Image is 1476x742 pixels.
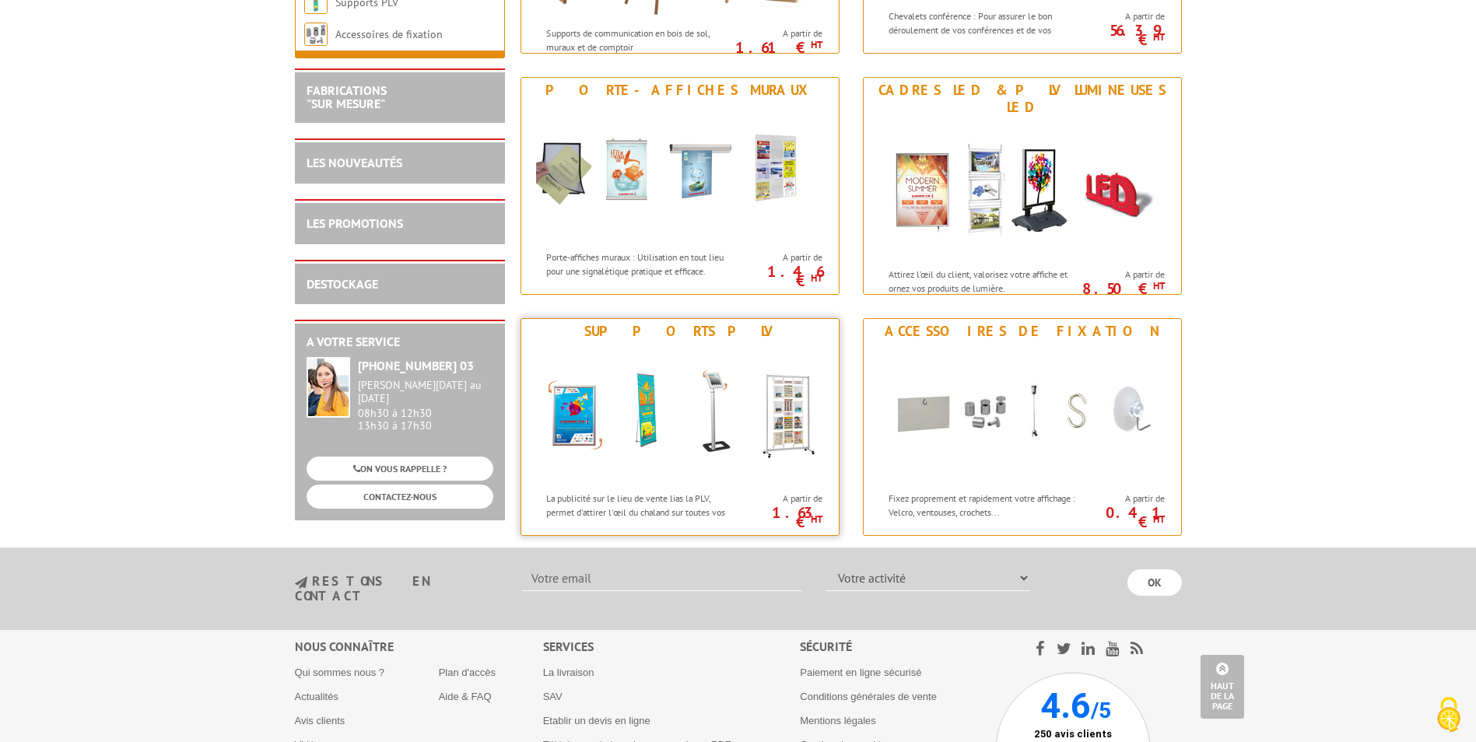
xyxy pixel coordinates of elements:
[800,691,937,702] a: Conditions générales de vente
[743,251,822,264] span: A partir de
[546,492,739,531] p: La publicité sur le lieu de vente lias la PLV, permet d'attirer l'œil du chaland sur toutes vos c...
[878,120,1166,260] img: Cadres LED & PLV lumineuses LED
[811,271,822,285] sup: HT
[358,358,474,373] strong: [PHONE_NUMBER] 03
[868,323,1177,340] div: Accessoires de fixation
[1429,695,1468,734] img: Cookies (fenêtre modale)
[863,318,1182,536] a: Accessoires de fixation Accessoires de fixation Fixez proprement et rapidement votre affichage : ...
[889,492,1082,518] p: Fixez proprement et rapidement votre affichage : Velcro, ventouses, crochets...
[307,215,403,231] a: LES PROMOTIONS
[358,379,493,405] div: [PERSON_NAME][DATE] au [DATE]
[525,82,835,99] div: Porte-affiches muraux
[863,77,1182,295] a: Cadres LED & PLV lumineuses LED Cadres LED & PLV lumineuses LED Attirez l’œil du client, valorise...
[1153,30,1165,44] sup: HT
[543,691,563,702] a: SAV
[1153,279,1165,292] sup: HT
[1078,508,1165,527] p: 0.41 €
[307,357,350,418] img: widget-service.jpg
[543,715,650,726] a: Etablir un devis en ligne
[743,492,822,505] span: A partir de
[295,667,385,678] a: Qui sommes nous ?
[1153,513,1165,526] sup: HT
[439,667,496,678] a: Plan d'accès
[1422,689,1476,742] button: Cookies (fenêtre modale)
[546,250,739,277] p: Porte-affiches muraux : Utilisation en tout lieu pour une signalétique pratique et efficace.
[307,485,493,509] a: CONTACTEZ-NOUS
[307,335,493,349] h2: A votre service
[811,38,822,51] sup: HT
[878,344,1166,484] img: Accessoires de fixation
[1201,655,1244,719] a: Haut de la page
[522,565,802,591] input: Votre email
[358,379,493,432] div: 08h30 à 12h30 13h30 à 17h30
[536,103,824,243] img: Porte-affiches muraux
[889,9,1082,49] p: Chevalets conférence : Pour assurer le bon déroulement de vos conférences et de vos réunions.
[546,26,739,53] p: Supports de communication en bois de sol, muraux et de comptoir
[295,576,307,590] img: newsletter.jpg
[735,508,822,527] p: 1.63 €
[800,715,876,726] a: Mentions légales
[743,27,822,40] span: A partir de
[800,638,995,656] div: Sécurité
[1078,26,1165,44] p: 56.39 €
[1085,492,1165,505] span: A partir de
[295,691,338,702] a: Actualités
[521,318,840,536] a: Supports PLV Supports PLV La publicité sur le lieu de vente lias la PLV, permet d'attirer l'œil d...
[304,23,328,46] img: Accessoires de fixation
[800,667,921,678] a: Paiement en ligne sécurisé
[735,43,822,52] p: 1.61 €
[307,276,378,292] a: DESTOCKAGE
[1085,10,1165,23] span: A partir de
[295,638,543,656] div: Nous connaître
[1127,569,1182,596] input: OK
[735,267,822,285] p: 1.46 €
[889,268,1082,294] p: Attirez l’œil du client, valorisez votre affiche et ornez vos produits de lumière.
[307,82,387,112] a: FABRICATIONS"Sur Mesure"
[543,638,801,656] div: Services
[307,457,493,481] a: ON VOUS RAPPELLE ?
[811,513,822,526] sup: HT
[295,575,500,602] h3: restons en contact
[295,715,345,726] a: Avis clients
[868,82,1177,116] div: Cadres LED & PLV lumineuses LED
[1078,284,1165,293] p: 8.50 €
[1085,268,1165,281] span: A partir de
[536,344,824,484] img: Supports PLV
[335,27,443,41] a: Accessoires de fixation
[525,323,835,340] div: Supports PLV
[543,667,594,678] a: La livraison
[439,691,492,702] a: Aide & FAQ
[521,77,840,295] a: Porte-affiches muraux Porte-affiches muraux Porte-affiches muraux : Utilisation en tout lieu pour...
[307,155,402,170] a: LES NOUVEAUTÉS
